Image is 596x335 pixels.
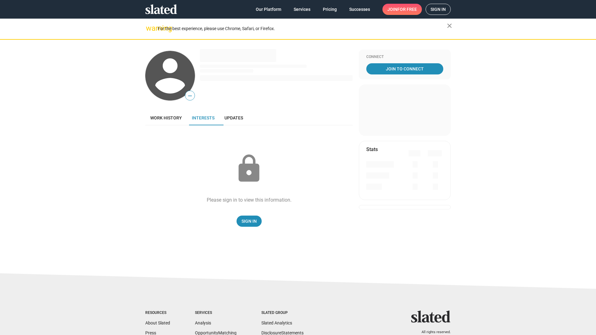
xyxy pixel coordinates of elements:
[145,310,170,315] div: Resources
[150,115,182,120] span: Work history
[195,320,211,325] a: Analysis
[185,92,195,100] span: —
[323,4,337,15] span: Pricing
[251,4,286,15] a: Our Platform
[318,4,342,15] a: Pricing
[344,4,375,15] a: Successes
[446,22,453,29] mat-icon: close
[207,197,291,203] div: Please sign in to view this information.
[145,110,187,125] a: Work history
[187,110,219,125] a: Interests
[237,216,262,227] a: Sign In
[145,320,170,325] a: About Slated
[146,25,153,32] mat-icon: warning
[261,310,304,315] div: Slated Group
[233,153,264,184] mat-icon: lock
[349,4,370,15] span: Successes
[431,4,446,15] span: Sign in
[426,4,451,15] a: Sign in
[195,310,237,315] div: Services
[366,55,443,60] div: Connect
[366,146,378,153] mat-card-title: Stats
[289,4,315,15] a: Services
[382,4,422,15] a: Joinfor free
[224,115,243,120] span: Updates
[294,4,310,15] span: Services
[366,63,443,74] a: Join To Connect
[158,25,447,33] div: For the best experience, please use Chrome, Safari, or Firefox.
[261,320,292,325] a: Slated Analytics
[192,115,214,120] span: Interests
[256,4,281,15] span: Our Platform
[387,4,417,15] span: Join
[397,4,417,15] span: for free
[219,110,248,125] a: Updates
[368,63,442,74] span: Join To Connect
[242,216,257,227] span: Sign In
